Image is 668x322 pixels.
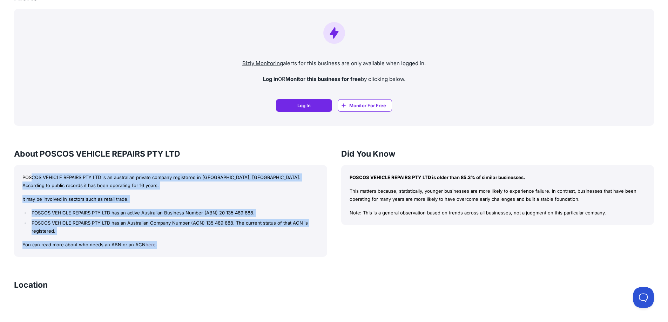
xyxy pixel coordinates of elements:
p: This matters because, statistically, younger businesses are more likely to experience failure. In... [350,187,646,203]
iframe: Toggle Customer Support [633,287,654,308]
li: POSCOS VEHICLE REPAIRS PTY LTD has an active Australian Business Number (ABN) 20 135 489 888. [30,209,318,217]
p: Note: This is a general observation based on trends across all businesses, not a judgment on this... [350,209,646,217]
p: alerts for this business are only available when logged in. [20,60,648,68]
strong: Monitor this business for free [285,76,361,82]
li: POSCOS VEHICLE REPAIRS PTY LTD has an Australian Company Number (ACN) 135 489 888. The current st... [30,219,318,235]
h3: Did You Know [341,148,654,159]
strong: Log in [263,76,278,82]
a: Bizly Monitoring [242,60,283,67]
span: Monitor For Free [349,102,386,109]
a: here [146,242,156,247]
h3: Location [14,279,48,290]
p: You can read more about who needs an ABN or an ACN . [22,241,319,249]
span: Log In [297,102,311,109]
p: POSCOS VEHICLE REPAIRS PTY LTD is an australian private company registered in [GEOGRAPHIC_DATA], ... [22,173,319,190]
p: It may be involved in sectors such as retail trade. [22,195,319,203]
p: OR by clicking below. [20,75,648,83]
h3: About POSCOS VEHICLE REPAIRS PTY LTD [14,148,327,159]
a: Log In [276,99,332,112]
a: Monitor For Free [338,99,392,112]
p: POSCOS VEHICLE REPAIRS PTY LTD is older than 85.3% of similar businesses. [350,173,646,181]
